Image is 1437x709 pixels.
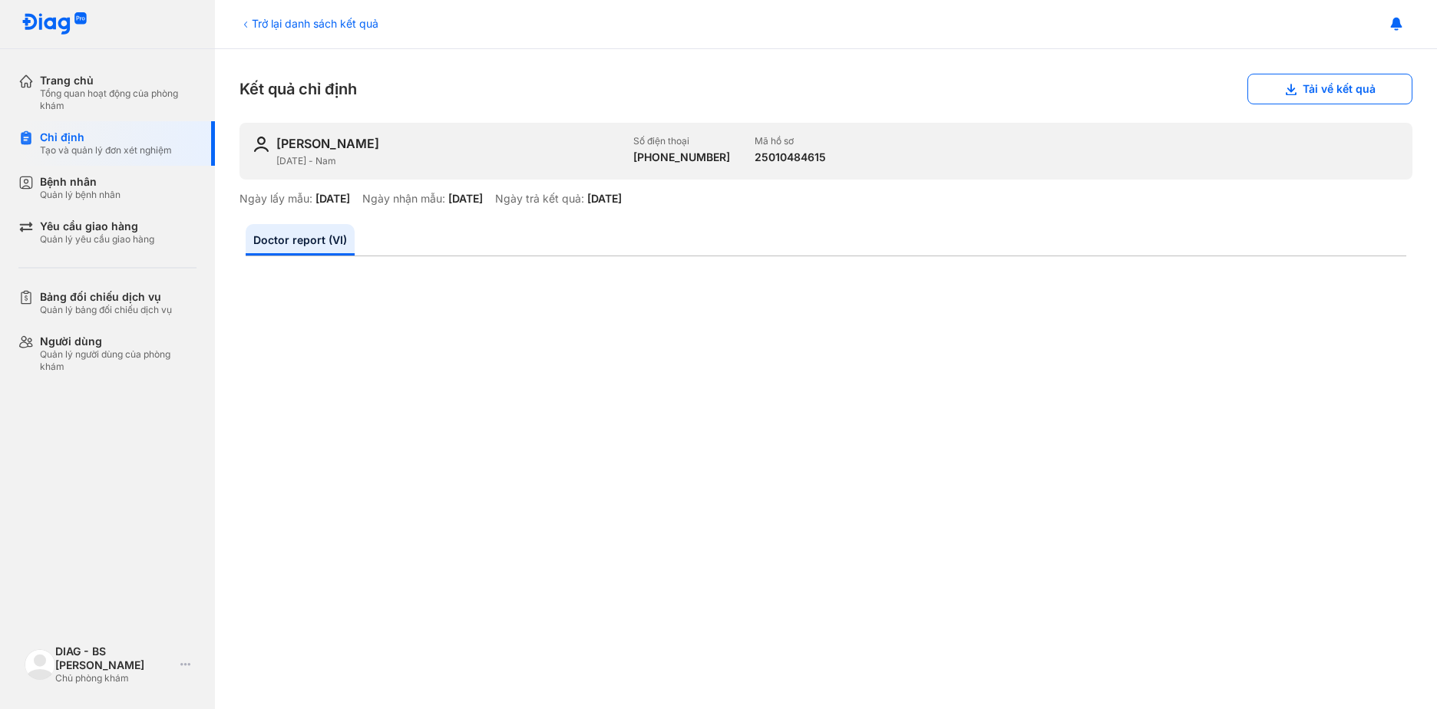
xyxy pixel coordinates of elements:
[55,672,174,684] div: Chủ phòng khám
[40,304,172,316] div: Quản lý bảng đối chiếu dịch vụ
[40,175,121,189] div: Bệnh nhân
[252,135,270,153] img: user-icon
[40,348,197,373] div: Quản lý người dùng của phòng khám
[40,189,121,201] div: Quản lý bệnh nhân
[40,130,172,144] div: Chỉ định
[40,144,172,157] div: Tạo và quản lý đơn xét nghiệm
[40,219,154,233] div: Yêu cầu giao hàng
[315,192,350,206] div: [DATE]
[495,192,584,206] div: Ngày trả kết quả:
[40,233,154,246] div: Quản lý yêu cầu giao hàng
[1247,74,1412,104] button: Tải về kết quả
[448,192,483,206] div: [DATE]
[25,649,55,680] img: logo
[40,74,197,87] div: Trang chủ
[633,150,730,164] div: [PHONE_NUMBER]
[633,135,730,147] div: Số điện thoại
[21,12,88,36] img: logo
[40,87,197,112] div: Tổng quan hoạt động của phòng khám
[40,290,172,304] div: Bảng đối chiếu dịch vụ
[755,150,826,164] div: 25010484615
[240,15,378,31] div: Trở lại danh sách kết quả
[276,155,621,167] div: [DATE] - Nam
[276,135,379,152] div: [PERSON_NAME]
[362,192,445,206] div: Ngày nhận mẫu:
[240,74,1412,104] div: Kết quả chỉ định
[55,645,174,672] div: DIAG - BS [PERSON_NAME]
[40,335,197,348] div: Người dùng
[755,135,826,147] div: Mã hồ sơ
[240,192,312,206] div: Ngày lấy mẫu:
[246,224,355,256] a: Doctor report (VI)
[587,192,622,206] div: [DATE]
